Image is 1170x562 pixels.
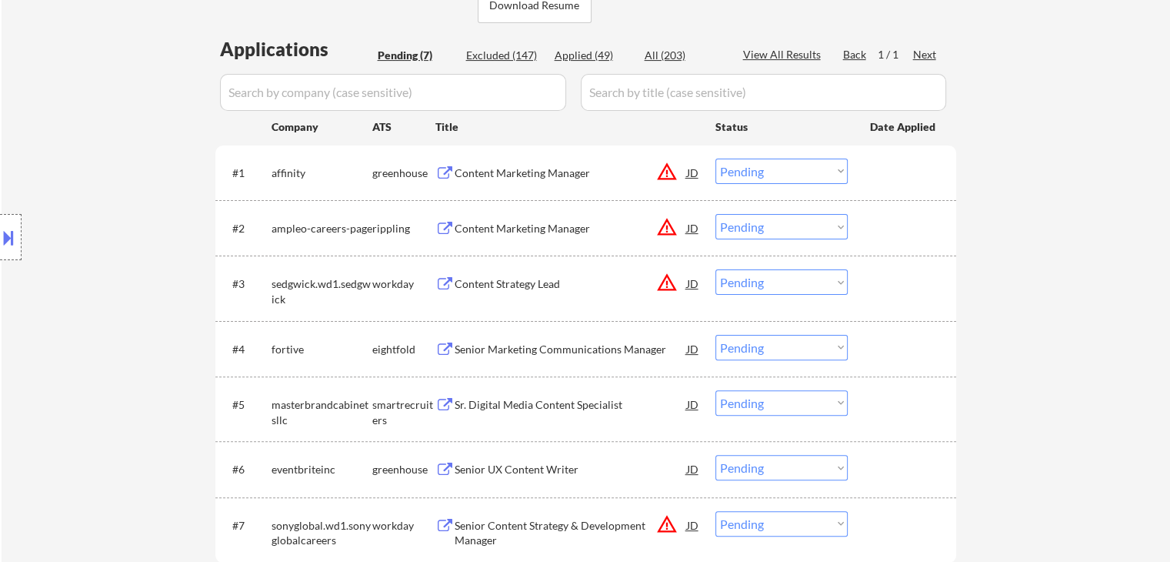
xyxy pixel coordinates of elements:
[232,397,259,413] div: #5
[372,342,435,357] div: eightfold
[455,397,687,413] div: Sr. Digital Media Content Specialist
[455,462,687,477] div: Senior UX Content Writer
[455,518,687,548] div: Senior Content Strategy & Development Manager
[372,221,435,236] div: rippling
[685,159,701,186] div: JD
[466,48,543,63] div: Excluded (147)
[232,518,259,534] div: #7
[455,221,687,236] div: Content Marketing Manager
[645,48,722,63] div: All (203)
[913,47,938,62] div: Next
[455,166,687,181] div: Content Marketing Manager
[372,397,435,427] div: smartrecruiters
[656,272,678,293] button: warning_amber
[272,166,372,181] div: affinity
[870,119,938,135] div: Date Applied
[272,342,372,357] div: fortive
[378,48,455,63] div: Pending (7)
[581,74,946,111] input: Search by title (case sensitive)
[435,119,701,135] div: Title
[272,276,372,306] div: sedgwick.wd1.sedgwick
[220,40,372,59] div: Applications
[372,518,435,534] div: workday
[272,518,372,548] div: sonyglobal.wd1.sonyglobalcareers
[272,397,372,427] div: masterbrandcabinetsllc
[685,511,701,539] div: JD
[685,335,701,363] div: JD
[372,462,435,477] div: greenhouse
[878,47,913,62] div: 1 / 1
[656,216,678,238] button: warning_amber
[685,214,701,242] div: JD
[685,455,701,483] div: JD
[272,221,372,236] div: ampleo-careers-page
[272,462,372,477] div: eventbriteinc
[232,462,259,477] div: #6
[455,276,687,292] div: Content Strategy Lead
[843,47,868,62] div: Back
[656,513,678,535] button: warning_amber
[372,276,435,292] div: workday
[372,166,435,181] div: greenhouse
[656,161,678,182] button: warning_amber
[685,269,701,297] div: JD
[685,390,701,418] div: JD
[372,119,435,135] div: ATS
[715,112,848,140] div: Status
[743,47,825,62] div: View All Results
[220,74,566,111] input: Search by company (case sensitive)
[555,48,632,63] div: Applied (49)
[272,119,372,135] div: Company
[455,342,687,357] div: Senior Marketing Communications Manager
